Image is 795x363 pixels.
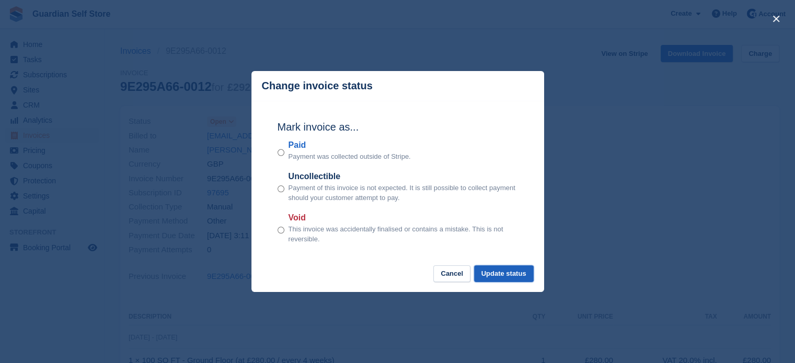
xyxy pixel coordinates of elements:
button: Update status [474,265,534,283]
h2: Mark invoice as... [278,119,518,135]
label: Void [289,212,518,224]
button: close [768,10,785,27]
p: Payment was collected outside of Stripe. [289,151,411,162]
p: This invoice was accidentally finalised or contains a mistake. This is not reversible. [289,224,518,244]
p: Payment of this invoice is not expected. It is still possible to collect payment should your cust... [289,183,518,203]
label: Uncollectible [289,170,518,183]
button: Cancel [433,265,470,283]
p: Change invoice status [262,80,373,92]
label: Paid [289,139,411,151]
